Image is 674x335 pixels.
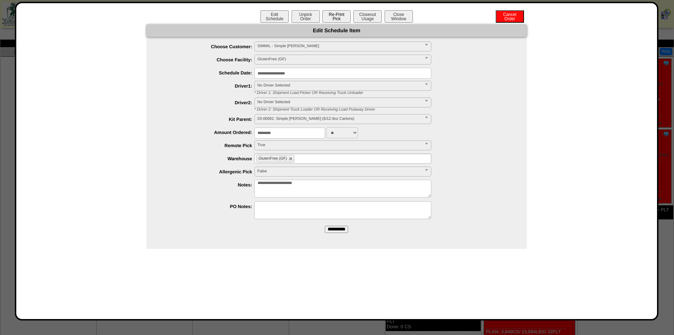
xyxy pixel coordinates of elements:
label: Remote Pick [161,143,254,148]
label: Warehouse [161,156,254,161]
span: 03-00681: Simple [PERSON_NAME] (6/12.9oz Cartons) [258,115,422,123]
button: Re-PrintPick [322,10,351,23]
label: Driver1: [161,83,254,89]
label: Driver2: [161,100,254,105]
button: UnpickOrder [292,10,320,23]
span: GlutenFree (GF) [259,156,287,161]
div: * Driver 2: Shipment Truck Loader OR Receiving Load Putaway Driver [249,107,527,112]
label: Choose Facility: [161,57,254,62]
span: SIMMIL - Simple [PERSON_NAME] [258,42,422,50]
div: * Driver 1: Shipment Load Picker OR Receiving Truck Unloader [249,91,527,95]
button: EditSchedule [260,10,289,23]
label: Amount Ordered: [161,130,254,135]
button: CancelOrder [496,10,524,23]
label: PO Notes: [161,204,254,209]
label: Allergenic Pick [161,169,254,174]
label: Choose Customer: [161,44,254,49]
button: CloseWindow [385,10,413,23]
span: True [258,141,422,149]
label: Notes: [161,182,254,188]
span: No Driver Selected [258,81,422,90]
span: False [258,167,422,175]
a: CloseWindow [384,16,414,21]
button: CloseoutUsage [353,10,382,23]
label: Schedule Date: [161,70,254,76]
span: GlutenFree (GF) [258,55,422,63]
div: Edit Schedule Item [146,24,527,37]
label: Kit Parent: [161,117,254,122]
span: No Driver Selected [258,98,422,106]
